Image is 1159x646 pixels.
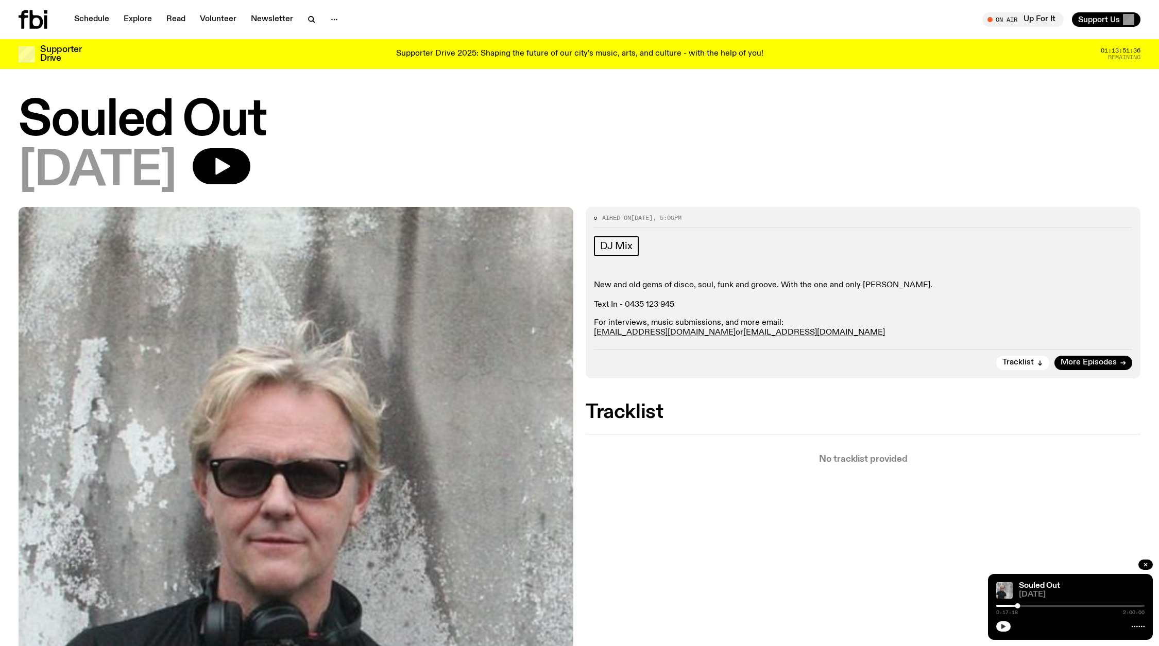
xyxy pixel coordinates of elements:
[996,610,1018,615] span: 0:17:18
[602,214,631,222] span: Aired on
[653,214,681,222] span: , 5:00pm
[1054,356,1132,370] a: More Episodes
[594,281,1132,310] p: New and old gems of disco, soul, funk and groove. With the one and only [PERSON_NAME]. Text In - ...
[396,49,763,59] p: Supporter Drive 2025: Shaping the future of our city’s music, arts, and culture - with the help o...
[40,45,81,63] h3: Supporter Drive
[631,214,653,222] span: [DATE]
[1019,582,1060,590] a: Souled Out
[982,12,1064,27] button: On AirUp For It
[1101,48,1140,54] span: 01:13:51:36
[117,12,158,27] a: Explore
[594,318,1132,338] p: For interviews, music submissions, and more email: or
[245,12,299,27] a: Newsletter
[1078,15,1120,24] span: Support Us
[194,12,243,27] a: Volunteer
[996,356,1049,370] button: Tracklist
[68,12,115,27] a: Schedule
[160,12,192,27] a: Read
[594,236,639,256] a: DJ Mix
[1061,359,1117,366] span: More Episodes
[743,328,885,337] a: [EMAIL_ADDRESS][DOMAIN_NAME]
[1123,610,1145,615] span: 2:00:00
[1002,359,1034,366] span: Tracklist
[586,403,1140,422] h2: Tracklist
[594,328,736,337] a: [EMAIL_ADDRESS][DOMAIN_NAME]
[600,240,633,252] span: DJ Mix
[1019,591,1145,599] span: [DATE]
[19,148,176,195] span: [DATE]
[1072,12,1140,27] button: Support Us
[586,455,1140,464] p: No tracklist provided
[996,582,1013,599] img: Stephen looks directly at the camera, wearing a black tee, black sunglasses and headphones around...
[19,98,1140,144] h1: Souled Out
[1108,55,1140,60] span: Remaining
